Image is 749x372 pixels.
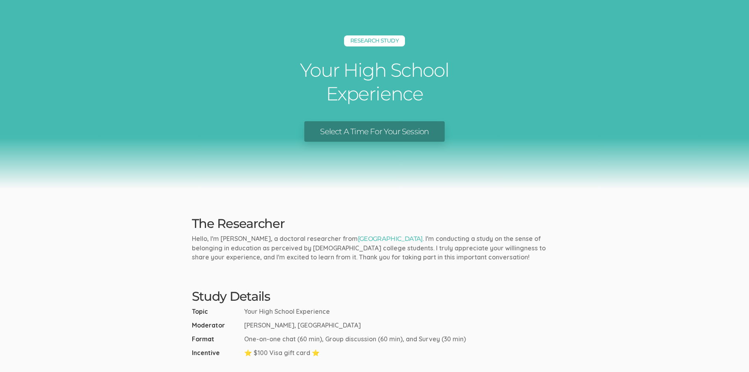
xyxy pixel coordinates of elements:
[192,335,241,344] span: Format
[244,307,330,316] span: Your High School Experience
[257,58,493,105] h1: Your High School Experience
[244,321,361,330] span: [PERSON_NAME], [GEOGRAPHIC_DATA]
[192,307,241,316] span: Topic
[344,35,405,46] h5: Research Study
[244,335,466,344] span: One-on-one chat (60 min), Group discussion (60 min), and Survey (30 min)
[244,348,320,357] span: ⭐ $100 Visa gift card ⭐
[304,121,444,142] a: Select A Time For Your Session
[192,217,558,230] h2: The Researcher
[192,348,241,357] span: Incentive
[358,235,423,242] a: [GEOGRAPHIC_DATA]
[192,289,558,303] h2: Study Details
[192,234,558,262] p: Hello, I'm [PERSON_NAME], a doctoral researcher from . I'm conducting a study on the sense of bel...
[192,321,241,330] span: Moderator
